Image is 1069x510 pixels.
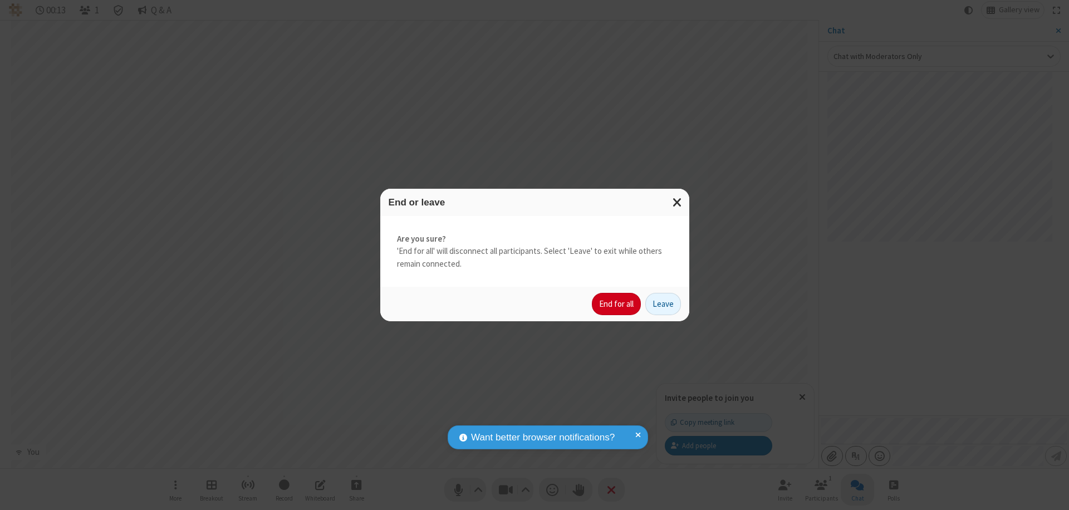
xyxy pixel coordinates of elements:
[645,293,681,315] button: Leave
[666,189,689,216] button: Close modal
[592,293,641,315] button: End for all
[397,233,673,246] strong: Are you sure?
[471,430,615,445] span: Want better browser notifications?
[389,197,681,208] h3: End or leave
[380,216,689,287] div: 'End for all' will disconnect all participants. Select 'Leave' to exit while others remain connec...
